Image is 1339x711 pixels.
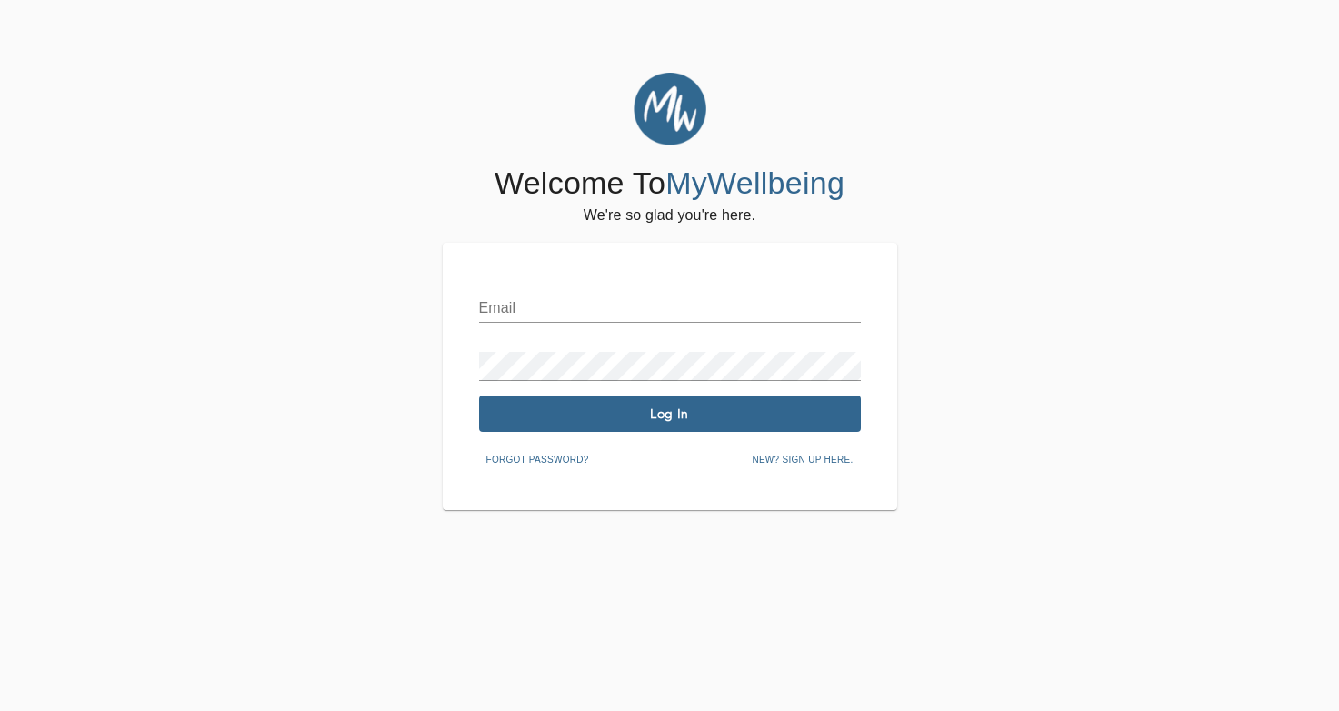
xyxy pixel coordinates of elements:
span: New? Sign up here. [752,452,853,468]
h6: We're so glad you're here. [584,203,755,228]
button: Forgot password? [479,446,596,474]
span: Log In [486,406,854,423]
a: Forgot password? [479,451,596,466]
h4: Welcome To [495,165,844,203]
img: MyWellbeing [634,73,706,145]
span: Forgot password? [486,452,589,468]
button: New? Sign up here. [744,446,860,474]
span: MyWellbeing [665,165,844,200]
button: Log In [479,396,861,432]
